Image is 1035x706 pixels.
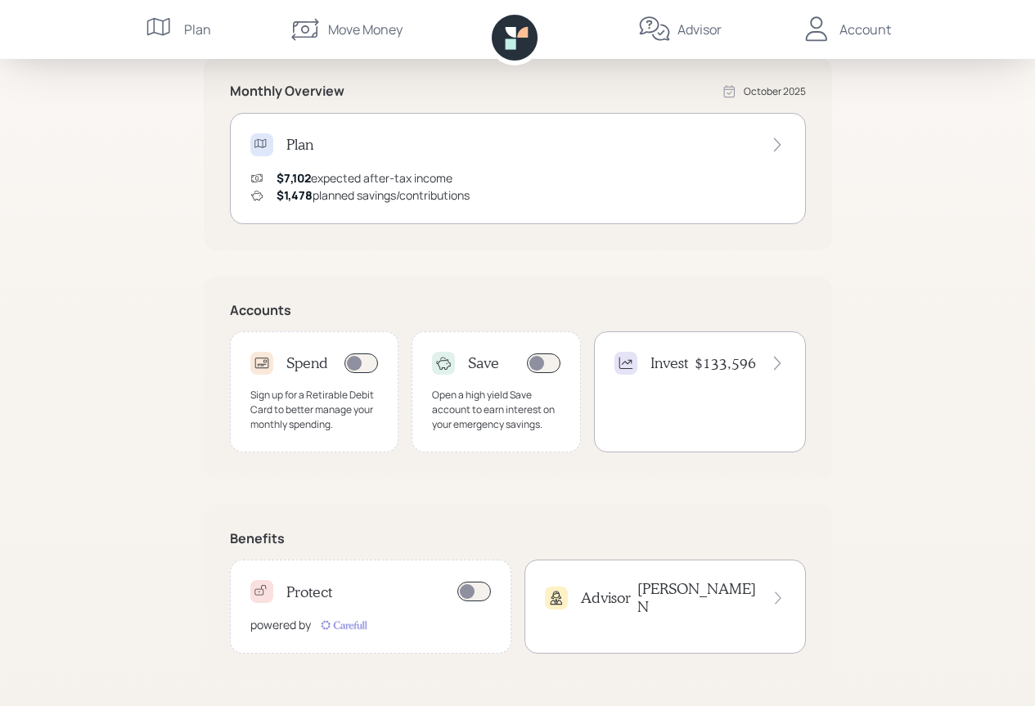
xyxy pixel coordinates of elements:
[286,136,313,154] h4: Plan
[328,20,403,39] div: Move Money
[839,20,891,39] div: Account
[432,388,560,432] div: Open a high yield Save account to earn interest on your emergency savings.
[277,170,311,186] span: $7,102
[695,354,756,372] h4: $133,596
[230,531,806,546] h5: Benefits
[277,169,452,187] div: expected after-tax income
[317,617,370,633] img: carefull-M2HCGCDH.digested.png
[637,580,758,615] h4: [PERSON_NAME] N
[744,84,806,99] div: October 2025
[230,83,344,99] h5: Monthly Overview
[230,303,806,318] h5: Accounts
[277,187,313,203] span: $1,478
[581,589,631,607] h4: Advisor
[277,187,470,204] div: planned savings/contributions
[677,20,722,39] div: Advisor
[184,20,211,39] div: Plan
[468,354,499,372] h4: Save
[250,616,311,633] div: powered by
[250,388,379,432] div: Sign up for a Retirable Debit Card to better manage your monthly spending.
[650,354,688,372] h4: Invest
[286,583,332,601] h4: Protect
[286,354,328,372] h4: Spend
